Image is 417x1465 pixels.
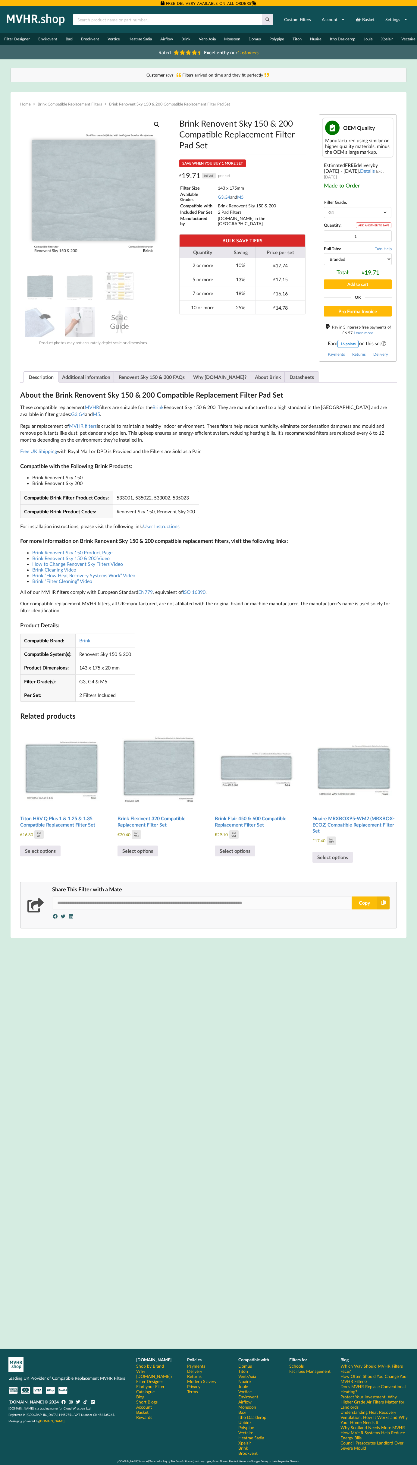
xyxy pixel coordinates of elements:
li: Brink Renovent Sky 150 [32,474,397,480]
span: £ [312,838,315,843]
a: MVHR filters [69,423,97,429]
a: Brink Flair 450 & 600 Compatible Replacement Filter Set £29.10inclVAT [215,725,298,839]
a: Monsoon [238,1404,256,1410]
span: Rated [158,49,171,55]
a: How to Change Renovent Sky Filters Video [32,561,123,567]
img: Titon HRV Q Plus 1 & 1.25 & 1.35 Compatible MVHR Filter Replacement Set from MVHR.shop [20,725,103,808]
td: Available Grades [180,191,217,202]
a: Home [20,102,31,106]
a: Joule [359,33,377,45]
input: Search product name or part number... [73,14,262,25]
a: Facilities Management [289,1369,331,1374]
b: Blog [340,1357,349,1362]
label: Filter Grade [324,200,346,205]
a: Protect Your Investment: Why Higher Grade Air Filters Matter for Landlords [340,1394,409,1410]
a: Privacy [187,1384,200,1389]
td: Manufactured by [180,216,217,226]
div: VAT [231,834,236,837]
a: Catalogue [136,1389,155,1394]
span: £ [179,171,182,180]
span: [DOMAIN_NAME] is a trading name for Cloud Wrestlers Ltd [8,1407,91,1410]
a: Heatrae Sadia [238,1435,264,1440]
h2: About the Brink Renovent Sky 150 & 200 Compatible Replacement Filter Pad Set [20,390,397,400]
img: mvhr.shop.png [4,12,67,27]
div: Share This Filter with a Mate [52,886,390,893]
a: Details [360,168,375,174]
span: Total: [337,269,350,276]
span: £ [342,330,345,335]
a: Shop by Brand [136,1363,164,1369]
td: Renovent Sky 150, Renovent Sky 200 [113,504,199,518]
div: 16 points [337,340,359,348]
td: 143 x 175 x 20 mm [75,661,135,674]
div: Scale Guide [105,307,135,337]
a: Short Blogs [136,1399,158,1404]
a: Polypipe [265,33,288,45]
span: Tabs Help [375,246,392,251]
a: Custom Filters [280,14,315,25]
a: Find your Filter [136,1384,165,1389]
td: Included Per Set [180,209,217,215]
div: 19.71 [179,171,230,180]
div: 20.40 [118,830,141,839]
h1: Brink Renovent Sky 150 & 200 Compatible Replacement Filter Pad Set [179,118,306,150]
a: Brink Cleaning Video [32,567,76,572]
td: 7 or more [180,286,225,300]
td: Renovent Sky 150 & 200 [75,647,135,661]
div: 14.78 [273,305,288,310]
div: incl [232,832,236,834]
a: Rated Excellentby ourCustomers [154,47,263,57]
a: Why [DOMAIN_NAME]? [193,372,246,382]
b: Pull Tabs: [324,246,341,251]
a: Modern Slavery [187,1379,216,1384]
h3: Product Details: [20,622,397,629]
img: Brink Flair 450 & 600 Compatible MVHR Filter Pad Replacement Set from MVHR.shop [215,725,298,808]
b: Customer [146,72,165,77]
a: Brookvent [77,33,103,45]
span: £ [273,291,276,296]
a: Why [DOMAIN_NAME]? [136,1369,179,1379]
a: Settings [381,14,411,25]
a: Monsoon [220,33,244,45]
a: Xpelair [238,1440,251,1445]
a: Vortice [103,33,124,45]
img: A Table showing a comparison between G3, G4 and M5 for MVHR Filters and their efficiency at captu... [105,271,135,301]
a: User Instructions [143,523,180,529]
div: VAT [134,834,139,837]
div: Product photos may not accurately depict scale or dimensions. [20,340,167,345]
a: Basket [352,14,378,25]
div: incl VAT [202,173,216,178]
a: How Often Should You Change Your MVHR Filters? [340,1374,409,1384]
a: Additional information [62,372,110,382]
th: Quantity [180,247,225,258]
p: For installation instructions, please visit the following link: [20,523,397,530]
td: Filter Size [180,185,217,191]
a: Why Scotland Needs More MVHR [340,1425,405,1430]
td: 13% [226,272,256,286]
a: ISO 16890 [183,589,205,595]
div: incl [329,838,333,841]
a: Ubbink [238,1420,252,1425]
a: Datasheets [290,372,314,382]
a: Understanding Heat Recovery Ventilation: How It Works and Why Your Home Needs It [340,1410,409,1425]
a: Domus [238,1363,252,1369]
a: Titon HRV Q Plus 1 & 1.25 & 1.35 Compatible Replacement Filter Set £16.80inclVAT [20,725,103,839]
div: 16.80 [20,830,44,839]
i: Customers [237,49,259,55]
a: Rewards [136,1415,152,1420]
span: £ [362,270,365,275]
div: 29.10 [215,830,238,839]
img: mvhr-inverted.png [8,1357,24,1372]
a: Airflow [156,33,177,45]
span: £ [273,305,276,310]
a: Heatrae Sadia [124,33,156,45]
span: £ [215,832,217,837]
b: [DOMAIN_NAME] [136,1357,171,1362]
a: Blog [136,1394,144,1399]
a: Brink [238,1445,248,1451]
td: 533001, 535022, 533002, 535023 [113,491,199,504]
a: Schools [289,1363,304,1369]
a: M5 [237,194,243,200]
td: 25% [226,300,256,314]
b: FREE [345,162,356,168]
